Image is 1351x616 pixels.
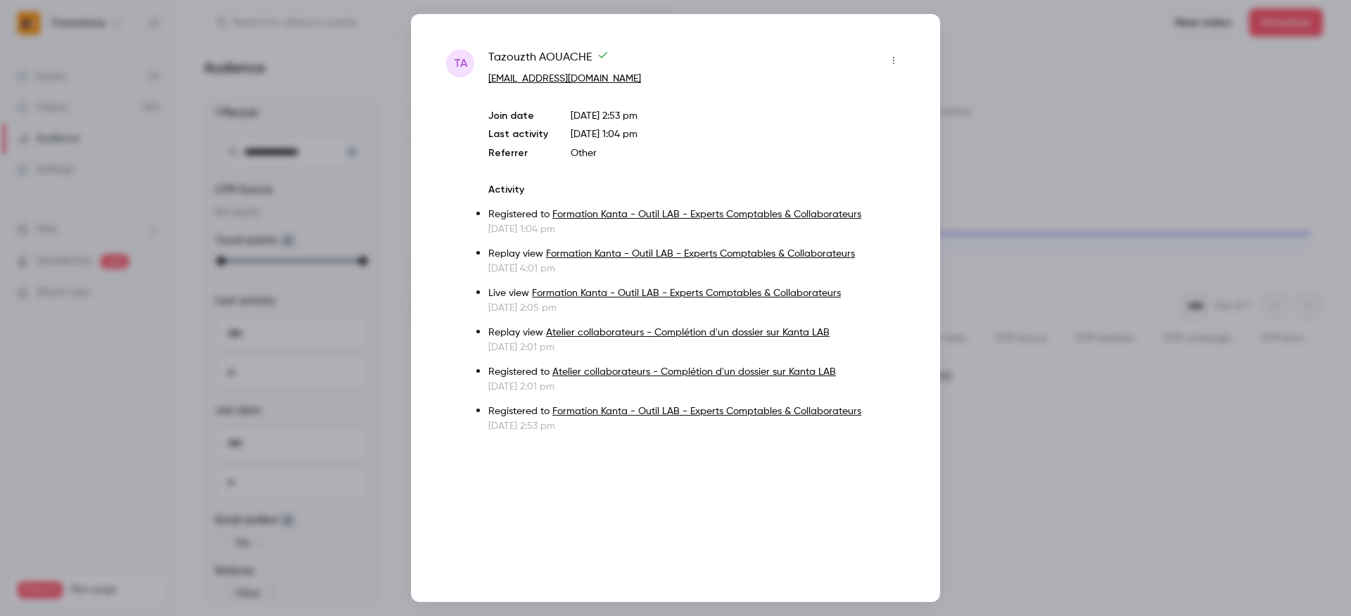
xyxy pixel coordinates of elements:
p: Replay view [488,247,905,262]
a: [EMAIL_ADDRESS][DOMAIN_NAME] [488,74,641,84]
a: Formation Kanta - Outil LAB - Experts Comptables & Collaborateurs [552,210,861,219]
a: Formation Kanta - Outil LAB - Experts Comptables & Collaborateurs [532,288,841,298]
a: Formation Kanta - Outil LAB - Experts Comptables & Collaborateurs [552,406,861,416]
p: Registered to [488,365,905,380]
p: Replay view [488,326,905,340]
p: [DATE] 2:01 pm [488,380,905,394]
p: Live view [488,286,905,301]
p: [DATE] 1:04 pm [488,222,905,236]
p: [DATE] 4:01 pm [488,262,905,276]
p: [DATE] 2:01 pm [488,340,905,354]
p: Referrer [488,146,548,160]
p: [DATE] 2:53 pm [571,109,905,123]
p: [DATE] 2:53 pm [488,419,905,433]
a: Atelier collaborateurs - Complétion d'un dossier sur Kanta LAB [546,328,830,338]
p: Join date [488,109,548,123]
p: Last activity [488,127,548,142]
span: [DATE] 1:04 pm [571,129,638,139]
a: Atelier collaborateurs - Complétion d'un dossier sur Kanta LAB [552,367,836,377]
p: Activity [488,183,905,197]
span: Tazouzth AOUACHE [488,49,609,72]
span: TA [454,55,467,72]
p: Other [571,146,905,160]
p: [DATE] 2:05 pm [488,301,905,315]
p: Registered to [488,207,905,222]
a: Formation Kanta - Outil LAB - Experts Comptables & Collaborateurs [546,249,855,259]
p: Registered to [488,404,905,419]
